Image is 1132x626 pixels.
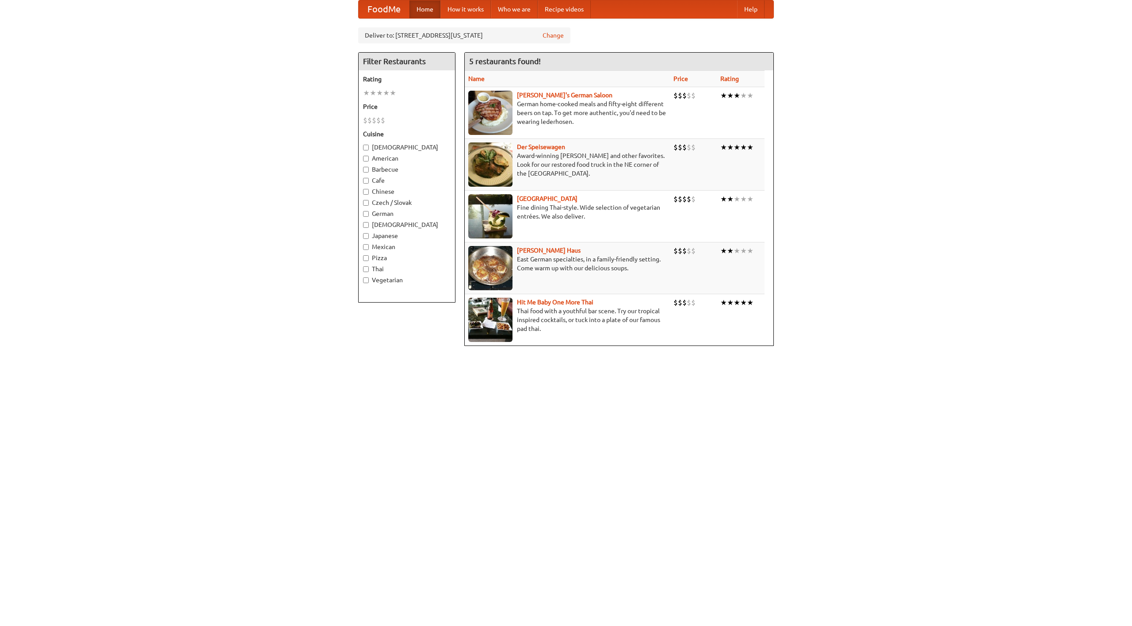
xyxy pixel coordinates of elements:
li: $ [678,142,682,152]
a: Change [543,31,564,40]
h4: Filter Restaurants [359,53,455,70]
p: Award-winning [PERSON_NAME] and other favorites. Look for our restored food truck in the NE corne... [468,151,666,178]
li: ★ [720,298,727,307]
input: German [363,211,369,217]
li: $ [682,298,687,307]
a: Hit Me Baby One More Thai [517,299,593,306]
li: ★ [734,142,740,152]
p: Thai food with a youthful bar scene. Try our tropical inspired cocktails, or tuck into a plate of... [468,307,666,333]
li: $ [367,115,372,125]
p: East German specialties, in a family-friendly setting. Come warm up with our delicious soups. [468,255,666,273]
input: Thai [363,266,369,272]
a: Home [409,0,440,18]
li: ★ [363,88,370,98]
li: ★ [747,142,753,152]
a: [GEOGRAPHIC_DATA] [517,195,577,202]
li: ★ [727,142,734,152]
input: [DEMOGRAPHIC_DATA] [363,222,369,228]
li: ★ [740,298,747,307]
li: ★ [747,194,753,204]
label: American [363,154,451,163]
li: ★ [390,88,396,98]
li: ★ [720,91,727,100]
li: $ [678,194,682,204]
img: babythai.jpg [468,298,512,342]
a: Recipe videos [538,0,591,18]
li: ★ [370,88,376,98]
li: ★ [720,246,727,256]
li: ★ [740,142,747,152]
input: [DEMOGRAPHIC_DATA] [363,145,369,150]
li: $ [687,91,691,100]
a: Help [737,0,765,18]
input: Cafe [363,178,369,184]
label: Cafe [363,176,451,185]
li: ★ [734,246,740,256]
li: $ [687,194,691,204]
li: $ [673,298,678,307]
img: satay.jpg [468,194,512,238]
input: Vegetarian [363,277,369,283]
img: esthers.jpg [468,91,512,135]
li: $ [673,91,678,100]
li: $ [372,115,376,125]
img: kohlhaus.jpg [468,246,512,290]
a: Der Speisewagen [517,143,565,150]
li: ★ [734,91,740,100]
input: Japanese [363,233,369,239]
li: $ [691,91,696,100]
li: $ [678,246,682,256]
label: [DEMOGRAPHIC_DATA] [363,220,451,229]
li: ★ [720,142,727,152]
li: ★ [727,194,734,204]
li: ★ [740,246,747,256]
li: ★ [734,194,740,204]
label: Chinese [363,187,451,196]
li: $ [687,246,691,256]
label: Pizza [363,253,451,262]
li: ★ [727,246,734,256]
label: Mexican [363,242,451,251]
a: [PERSON_NAME] Haus [517,247,581,254]
li: $ [363,115,367,125]
li: ★ [376,88,383,98]
input: Barbecue [363,167,369,173]
img: speisewagen.jpg [468,142,512,187]
label: Czech / Slovak [363,198,451,207]
label: [DEMOGRAPHIC_DATA] [363,143,451,152]
a: FoodMe [359,0,409,18]
a: How it works [440,0,491,18]
h5: Rating [363,75,451,84]
label: Thai [363,265,451,273]
ng-pluralize: 5 restaurants found! [469,57,541,65]
a: Name [468,75,485,82]
li: $ [678,91,682,100]
li: $ [691,142,696,152]
p: Fine dining Thai-style. Wide selection of vegetarian entrées. We also deliver. [468,203,666,221]
p: German home-cooked meals and fifty-eight different beers on tap. To get more authentic, you'd nee... [468,100,666,126]
input: Mexican [363,244,369,250]
li: $ [673,142,678,152]
li: $ [376,115,381,125]
li: $ [682,194,687,204]
a: Price [673,75,688,82]
li: ★ [747,298,753,307]
li: ★ [734,298,740,307]
li: $ [687,298,691,307]
h5: Cuisine [363,130,451,138]
input: Czech / Slovak [363,200,369,206]
div: Deliver to: [STREET_ADDRESS][US_STATE] [358,27,570,43]
a: Rating [720,75,739,82]
b: [PERSON_NAME]'s German Saloon [517,92,612,99]
li: $ [673,246,678,256]
li: $ [682,246,687,256]
li: $ [691,246,696,256]
li: $ [691,194,696,204]
li: ★ [747,91,753,100]
input: Pizza [363,255,369,261]
li: ★ [747,246,753,256]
